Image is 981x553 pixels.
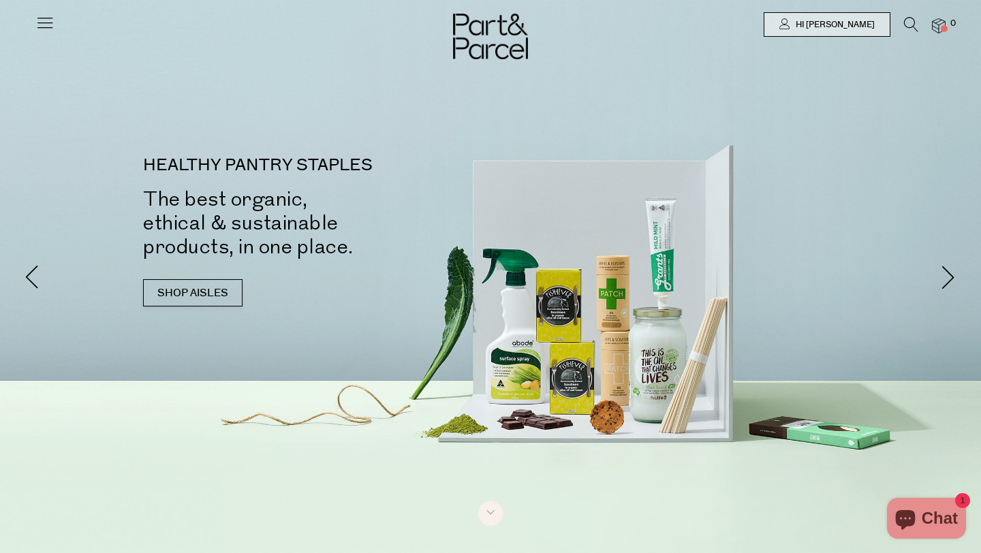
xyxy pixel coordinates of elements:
a: SHOP AISLES [143,279,243,306]
a: 0 [932,18,946,33]
span: Hi [PERSON_NAME] [792,19,875,31]
h2: The best organic, ethical & sustainable products, in one place. [143,187,511,259]
p: HEALTHY PANTRY STAPLES [143,157,511,174]
inbox-online-store-chat: Shopify online store chat [883,498,970,542]
span: 0 [947,18,959,30]
a: Hi [PERSON_NAME] [764,12,890,37]
img: Part&Parcel [453,14,528,59]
